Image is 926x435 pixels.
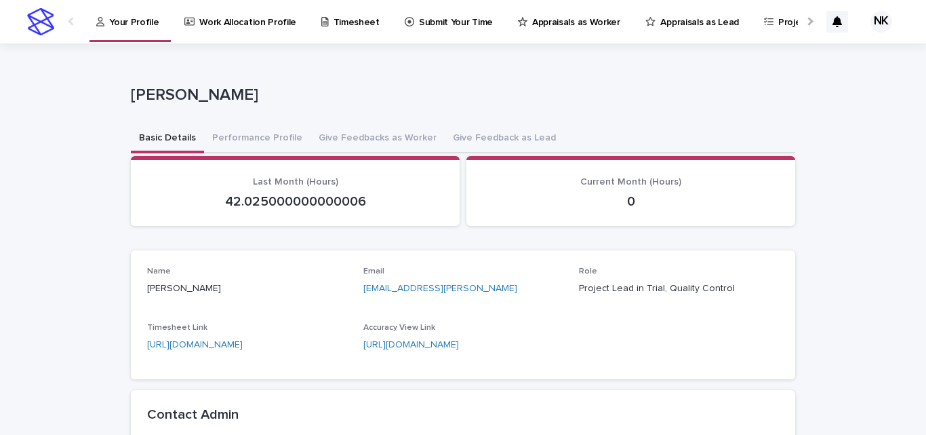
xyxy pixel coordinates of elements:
p: 0 [483,193,779,210]
a: [EMAIL_ADDRESS][PERSON_NAME] [363,284,517,293]
a: [URL][DOMAIN_NAME] [363,340,459,349]
p: [PERSON_NAME] [131,86,790,105]
p: 42.025000000000006 [147,193,443,210]
button: Basic Details [131,125,204,153]
img: stacker-logo-s-only.png [27,8,54,35]
span: Name [147,267,171,276]
span: Email [363,267,384,276]
span: Timesheet Link [147,324,207,332]
h2: Contact Admin [147,406,779,423]
div: NK [870,11,892,33]
span: Accuracy View Link [363,324,435,332]
p: Project Lead in Trial, Quality Control [579,282,779,296]
button: Performance Profile [204,125,310,153]
span: Role [579,267,597,276]
a: [URL][DOMAIN_NAME] [147,340,243,349]
p: [PERSON_NAME] [147,282,347,296]
span: Current Month (Hours) [580,177,681,187]
button: Give Feedback as Lead [445,125,564,153]
span: Last Month (Hours) [253,177,338,187]
button: Give Feedbacks as Worker [310,125,445,153]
